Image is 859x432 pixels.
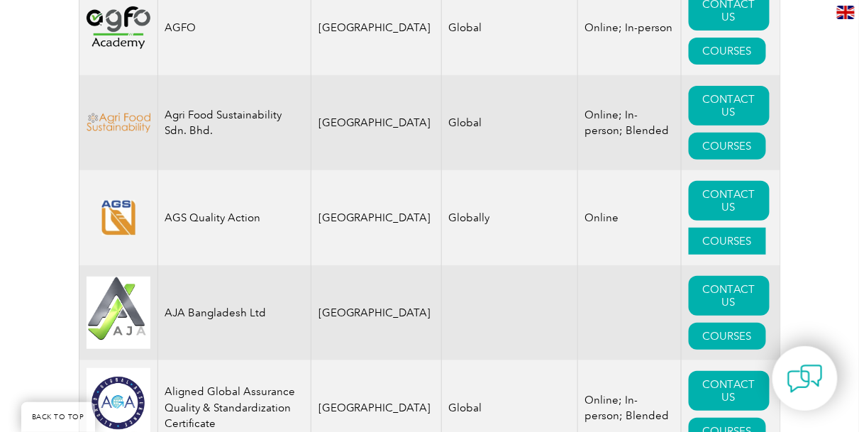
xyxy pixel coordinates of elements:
a: CONTACT US [689,86,770,126]
td: Globally [441,170,577,265]
td: Global [441,75,577,170]
a: CONTACT US [689,276,770,316]
img: contact-chat.png [787,361,823,397]
img: e8128bb3-5a91-eb11-b1ac-002248146a66-logo.png [87,200,150,235]
td: [GEOGRAPHIC_DATA] [311,265,441,360]
td: Online; In-person; Blended [577,75,681,170]
a: BACK TO TOP [21,402,95,432]
td: AGS Quality Action [157,170,311,265]
a: COURSES [689,228,766,255]
img: 2d900779-188b-ea11-a811-000d3ae11abd-logo.png [87,6,150,49]
td: Online [577,170,681,265]
a: COURSES [689,38,766,65]
img: f9836cf2-be2c-ed11-9db1-00224814fd52-logo.png [87,113,150,133]
img: e9ac0e2b-848c-ef11-8a6a-00224810d884-logo.jpg [87,277,150,350]
td: [GEOGRAPHIC_DATA] [311,170,441,265]
td: [GEOGRAPHIC_DATA] [311,75,441,170]
a: CONTACT US [689,371,770,411]
a: COURSES [689,133,766,160]
img: en [837,6,855,19]
td: AJA Bangladesh Ltd [157,265,311,360]
a: CONTACT US [689,181,770,221]
a: COURSES [689,323,766,350]
td: Agri Food Sustainability Sdn. Bhd. [157,75,311,170]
